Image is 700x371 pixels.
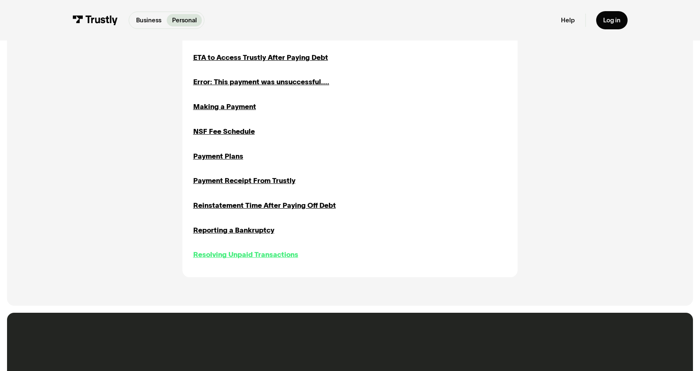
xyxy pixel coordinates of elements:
a: Log in [596,11,628,30]
a: Payment Receipt From Trustly [193,175,295,186]
img: Trustly Logo [72,15,118,25]
a: Payment Plans [193,151,243,162]
a: ETA to Access Trustly After Paying Debt [193,52,328,63]
a: NSF Fee Schedule [193,126,255,137]
a: Error: This payment was unsuccessful.... [193,76,329,87]
a: Help [561,16,575,24]
a: Reinstatement Time After Paying Off Debt [193,200,336,211]
a: Resolving Unpaid Transactions [193,249,298,260]
a: Reporting a Bankruptcy [193,225,274,235]
p: Personal [172,16,197,25]
a: Personal [167,14,202,27]
p: Business [136,16,161,25]
a: Making a Payment [193,101,256,112]
div: Log in [603,16,621,24]
a: Business [131,14,167,27]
